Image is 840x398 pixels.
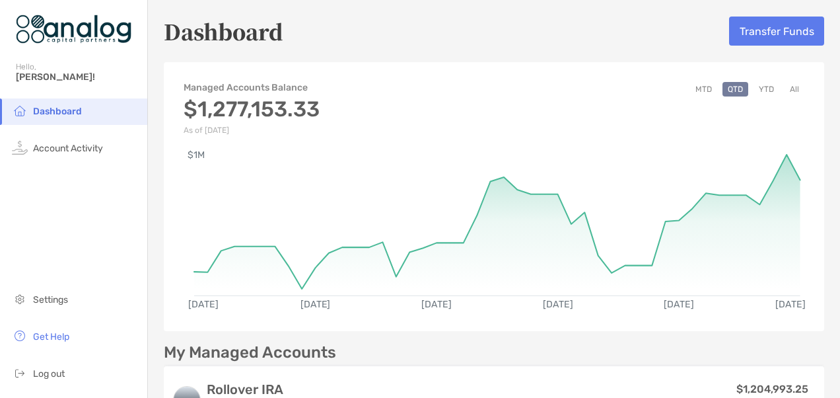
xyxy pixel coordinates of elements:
img: Zoe Logo [16,5,131,53]
span: Dashboard [33,106,82,117]
p: As of [DATE] [184,126,320,135]
span: Account Activity [33,143,103,154]
text: [DATE] [777,299,807,311]
text: [DATE] [543,299,573,311]
button: MTD [690,82,717,97]
p: My Managed Accounts [164,344,336,361]
span: Settings [33,294,68,305]
img: activity icon [12,139,28,155]
img: get-help icon [12,328,28,344]
span: [PERSON_NAME]! [16,71,139,83]
text: [DATE] [300,299,331,311]
text: [DATE] [664,299,695,311]
button: YTD [753,82,779,97]
p: $1,204,993.25 [736,381,808,397]
text: [DATE] [188,299,219,311]
h3: Rollover IRA [207,381,324,397]
span: Log out [33,368,65,379]
span: Get Help [33,331,69,342]
button: QTD [722,82,748,97]
h4: Managed Accounts Balance [184,82,320,93]
h3: $1,277,153.33 [184,97,320,122]
h5: Dashboard [164,16,283,46]
img: logout icon [12,365,28,381]
button: Transfer Funds [729,17,824,46]
text: $1M [188,149,205,161]
img: household icon [12,102,28,118]
button: All [785,82,804,97]
img: settings icon [12,291,28,307]
text: [DATE] [422,299,452,311]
